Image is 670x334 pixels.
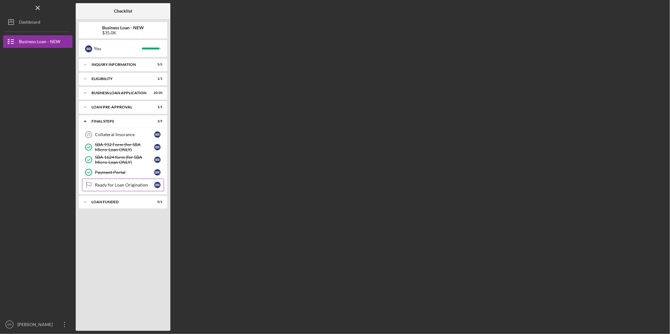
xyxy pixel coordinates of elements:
[154,157,161,163] div: B R
[151,105,162,109] div: 1 / 1
[151,200,162,204] div: 0 / 1
[82,141,164,153] a: SBA 912 Form (for SBA Micro-Loan ONLY)BR
[91,91,147,95] div: BUSINESS LOAN APPLICATION
[91,63,147,66] div: INQUIRY INFORMATION
[102,30,144,35] div: $35.0K
[95,142,154,152] div: SBA 912 Form (for SBA Micro-Loan ONLY)
[102,25,144,30] b: Business Loan - NEW
[95,155,154,165] div: SBA 1624 form (for SBA Micro-Loan ONLY)
[87,133,91,136] tspan: 25
[151,119,162,123] div: 3 / 5
[151,77,162,81] div: 1 / 1
[82,166,164,179] a: Payment PortalBR
[85,45,92,52] div: B R
[7,323,11,326] text: BR
[82,153,164,166] a: SBA 1624 form (for SBA Micro-Loan ONLY)BR
[82,128,164,141] a: 25Collateral InsuranceBR
[91,77,147,81] div: ELIGIBILITY
[91,200,147,204] div: LOAN FUNDED
[94,43,142,54] div: You
[95,170,154,175] div: Payment Portal
[154,144,161,150] div: B R
[114,9,132,14] b: Checklist
[95,182,154,187] div: Ready for Loan Origination
[154,182,161,188] div: B R
[91,119,147,123] div: FINAL STEPS
[151,63,162,66] div: 5 / 5
[19,16,40,30] div: Dashboard
[82,179,164,191] a: Ready for Loan OriginationBR
[91,105,147,109] div: LOAN PRE-APPROVAL
[151,91,162,95] div: 20 / 20
[154,169,161,176] div: B R
[154,131,161,138] div: B R
[3,16,73,28] button: Dashboard
[19,35,60,49] div: Business Loan - NEW
[3,35,73,48] button: Business Loan - NEW
[95,132,154,137] div: Collateral Insurance
[3,318,73,331] button: BR[PERSON_NAME]
[16,318,57,332] div: [PERSON_NAME]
